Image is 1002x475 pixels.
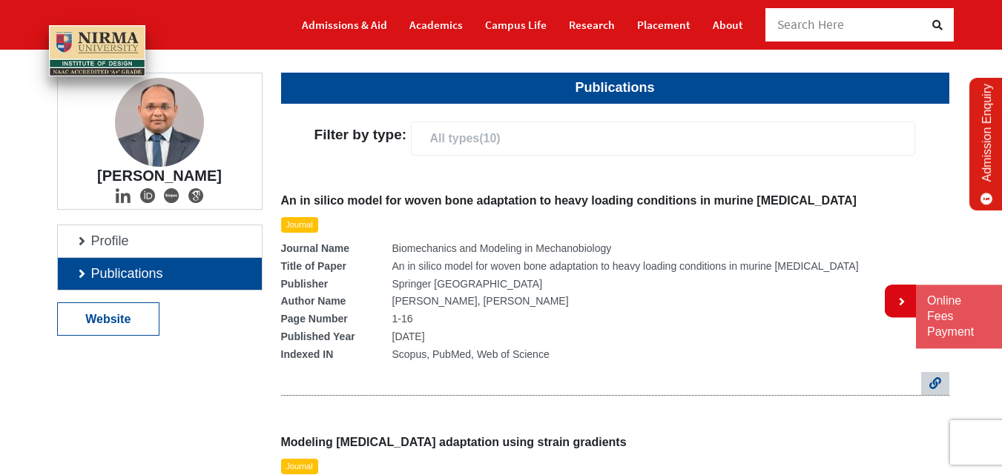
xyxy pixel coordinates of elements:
[281,328,392,346] span: Published Year
[281,310,392,328] span: Page Number
[49,25,145,76] img: main_logo
[281,276,949,293] p: Springer [GEOGRAPHIC_DATA]
[281,258,392,276] span: Title of Paper
[927,293,991,339] a: Online Fees Payment
[140,188,155,203] img: Social Icon
[58,303,159,335] a: Website
[281,240,392,258] span: Journal Name
[188,188,203,203] img: Social Icon google
[281,73,949,104] h3: Publications
[281,293,949,310] p: [PERSON_NAME], [PERSON_NAME]
[281,293,392,310] span: Author Name
[281,217,318,233] p: Journal
[713,12,743,38] a: About
[281,258,949,276] p: An in silico model for woven bone adaptation to heavy loading conditions in murine [MEDICAL_DATA]
[281,240,949,258] p: Biomechanics and Modeling in Mechanobiology
[164,188,179,203] img: Social Icon
[58,225,262,257] a: Profile
[281,310,949,328] p: 1-16
[115,78,204,167] img: Ajay Goyal
[281,193,949,207] h4: An in silico model for woven bone adaptation to heavy loading conditions in murine [MEDICAL_DATA]
[281,459,318,474] p: Journal
[637,12,690,38] a: Placement
[58,258,262,290] a: Publications
[281,328,949,346] p: [DATE]
[409,12,463,38] a: Academics
[777,16,845,33] span: Search Here
[281,276,392,293] span: Publisher
[116,188,131,203] img: Social Icon linkedin
[314,127,411,144] h4: Filter by type:
[281,435,949,449] h4: Modeling [MEDICAL_DATA] adaptation using strain gradients
[281,346,949,364] p: Scopus, PubMed, Web of Science
[302,12,387,38] a: Admissions & Aid
[69,167,251,185] h4: [PERSON_NAME]
[485,12,547,38] a: Campus Life
[569,12,615,38] a: Research
[281,346,392,364] span: Indexed IN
